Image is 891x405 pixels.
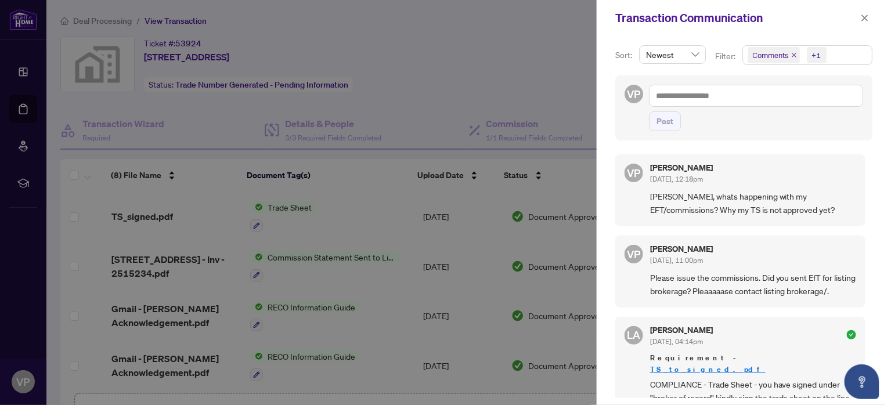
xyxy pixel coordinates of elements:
[812,49,821,61] div: +1
[650,190,856,217] span: [PERSON_NAME], whats happening with my EFT/commissions? Why my TS is not approved yet?
[615,9,857,27] div: Transaction Communication
[845,364,879,399] button: Open asap
[650,364,766,374] a: TS_to_signed.pdf
[861,14,869,22] span: close
[715,50,737,63] p: Filter:
[627,327,641,343] span: LA
[753,49,789,61] span: Comments
[791,52,797,58] span: close
[748,47,800,63] span: Comments
[627,86,641,102] span: VP
[847,330,856,339] span: check-circle
[650,175,703,183] span: [DATE], 12:18pm
[649,111,681,131] button: Post
[646,46,699,63] span: Newest
[650,164,713,172] h5: [PERSON_NAME]
[615,49,634,62] p: Sort:
[650,352,856,375] span: Requirement -
[627,165,641,181] span: VP
[650,337,703,346] span: [DATE], 04:14pm
[627,246,641,262] span: VP
[650,271,856,298] span: Please issue the commissions. Did you sent EfT for listing brokerage? Pleaaaaase contact listing ...
[650,326,713,334] h5: [PERSON_NAME]
[650,245,713,253] h5: [PERSON_NAME]
[650,256,703,265] span: [DATE], 11:00pm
